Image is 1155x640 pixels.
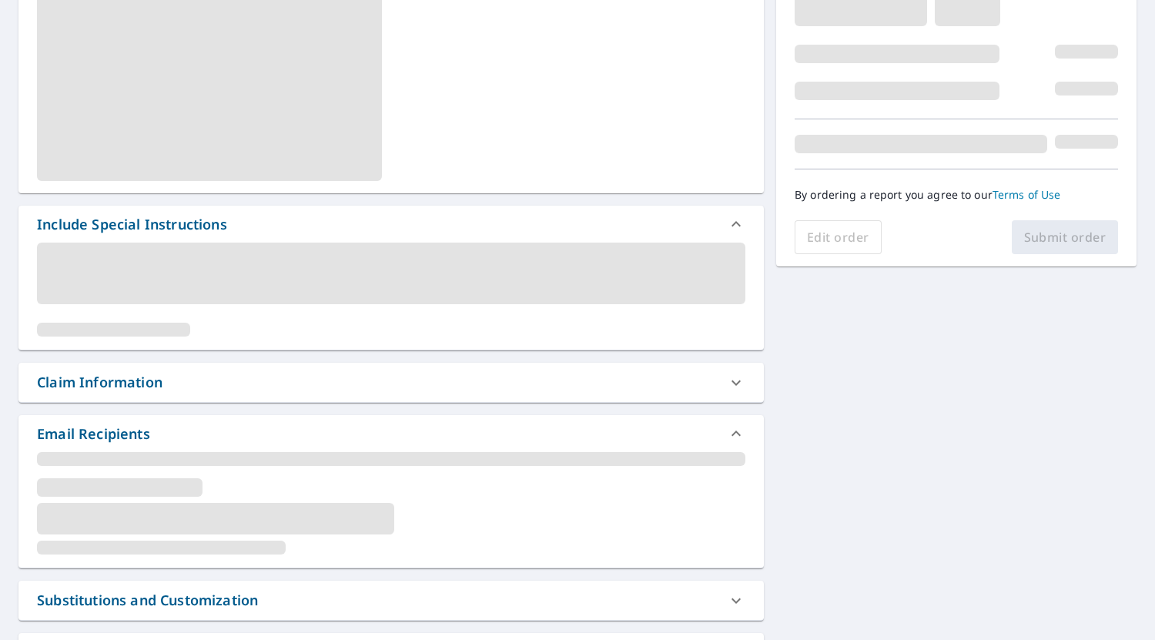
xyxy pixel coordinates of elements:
[37,372,162,393] div: Claim Information
[18,581,764,620] div: Substitutions and Customization
[37,590,258,611] div: Substitutions and Customization
[37,214,227,235] div: Include Special Instructions
[18,415,764,452] div: Email Recipients
[37,424,150,444] div: Email Recipients
[18,363,764,402] div: Claim Information
[993,187,1061,202] a: Terms of Use
[18,206,764,243] div: Include Special Instructions
[795,188,1118,202] p: By ordering a report you agree to our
